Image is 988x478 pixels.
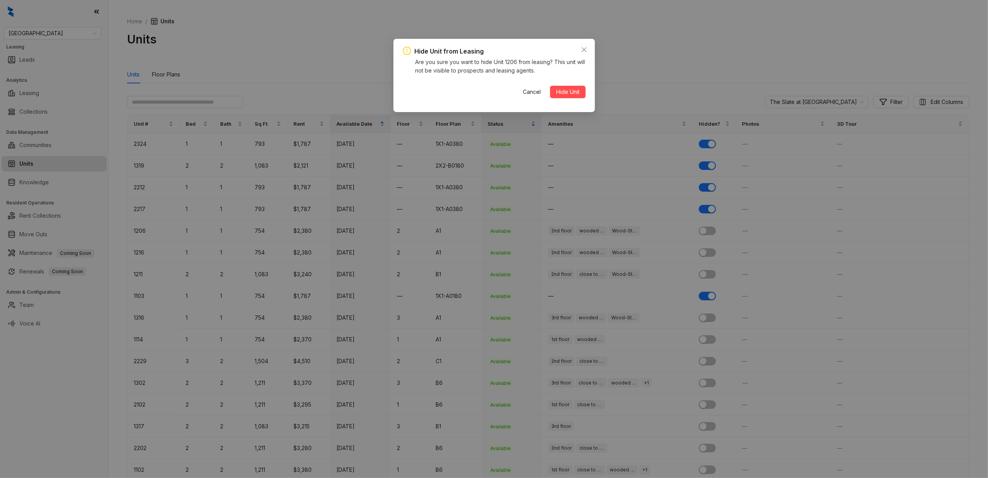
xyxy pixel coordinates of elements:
button: Cancel [517,86,547,98]
div: Hide Unit from Leasing [414,47,484,56]
span: close [581,47,587,53]
span: Cancel [523,88,541,96]
button: Close [578,43,590,56]
span: Hide Unit [556,88,579,96]
button: Hide Unit [550,86,586,98]
div: Are you sure you want to hide Unit 1206 from leasing? This unit will not be visible to prospects ... [415,58,586,75]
